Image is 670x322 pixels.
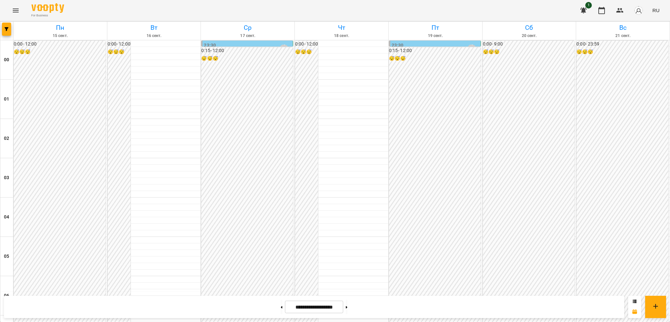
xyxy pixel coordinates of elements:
[14,23,106,33] h6: Пн
[8,3,24,18] button: Menu
[4,135,9,142] h6: 02
[484,23,575,33] h6: Сб
[108,33,200,39] h6: 16 сент.
[201,47,293,54] h6: 0:15 - 12:00
[296,23,387,33] h6: Чт
[4,253,9,260] h6: 05
[295,41,318,48] h6: 0:00 - 12:00
[634,6,643,15] img: avatar_s.png
[4,214,9,221] h6: 04
[390,23,481,33] h6: Пт
[14,48,106,56] h6: 😴😴😴
[483,41,575,48] h6: 0:00 - 9:00
[650,4,662,16] button: RU
[389,47,481,54] h6: 0:15 - 12:00
[4,174,9,181] h6: 03
[576,41,668,48] h6: 0:00 - 23:59
[4,56,9,64] h6: 00
[201,55,293,62] h6: 😴😴😴
[576,48,668,56] h6: 😴😴😴
[204,42,216,49] label: 23:30
[108,23,200,33] h6: Вт
[202,23,293,33] h6: Ср
[31,13,64,18] span: For Business
[390,33,481,39] h6: 19 сент.
[577,33,669,39] h6: 21 сент.
[389,55,481,62] h6: 😴😴😴
[108,41,131,48] h6: 0:00 - 12:00
[202,33,293,39] h6: 17 сент.
[279,45,289,54] div: Луньова Ганна
[14,41,106,48] h6: 0:00 - 12:00
[392,42,404,49] label: 23:30
[577,23,669,33] h6: Вс
[467,45,477,54] div: Луньова Ганна
[296,33,387,39] h6: 18 сент.
[31,3,64,13] img: Voopty Logo
[585,2,592,9] span: 1
[108,48,131,56] h6: 😴😴😴
[484,33,575,39] h6: 20 сент.
[295,48,318,56] h6: 😴😴😴
[4,96,9,103] h6: 01
[14,33,106,39] h6: 15 сент.
[652,7,660,14] span: RU
[483,48,575,56] h6: 😴😴😴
